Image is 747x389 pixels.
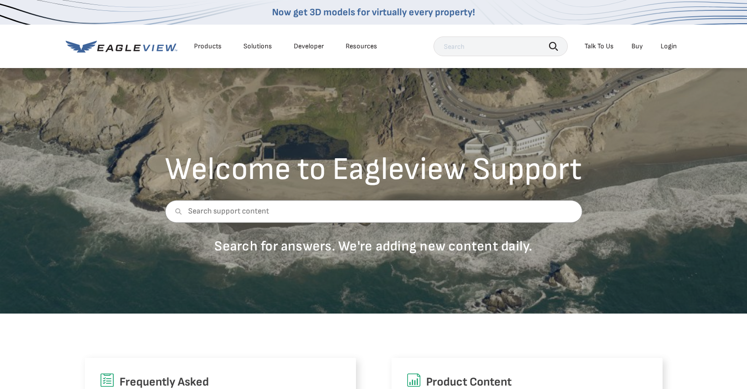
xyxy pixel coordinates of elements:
input: Search support content [165,200,582,223]
input: Search [433,36,568,56]
div: Login [661,42,677,51]
a: Now get 3D models for virtually every property! [272,6,475,18]
p: Search for answers. We're adding new content daily. [165,238,582,255]
a: Buy [631,42,643,51]
div: Talk To Us [585,42,614,51]
a: Developer [294,42,324,51]
div: Resources [346,42,377,51]
div: Solutions [243,42,272,51]
h2: Welcome to Eagleview Support [165,154,582,185]
div: Products [194,42,222,51]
